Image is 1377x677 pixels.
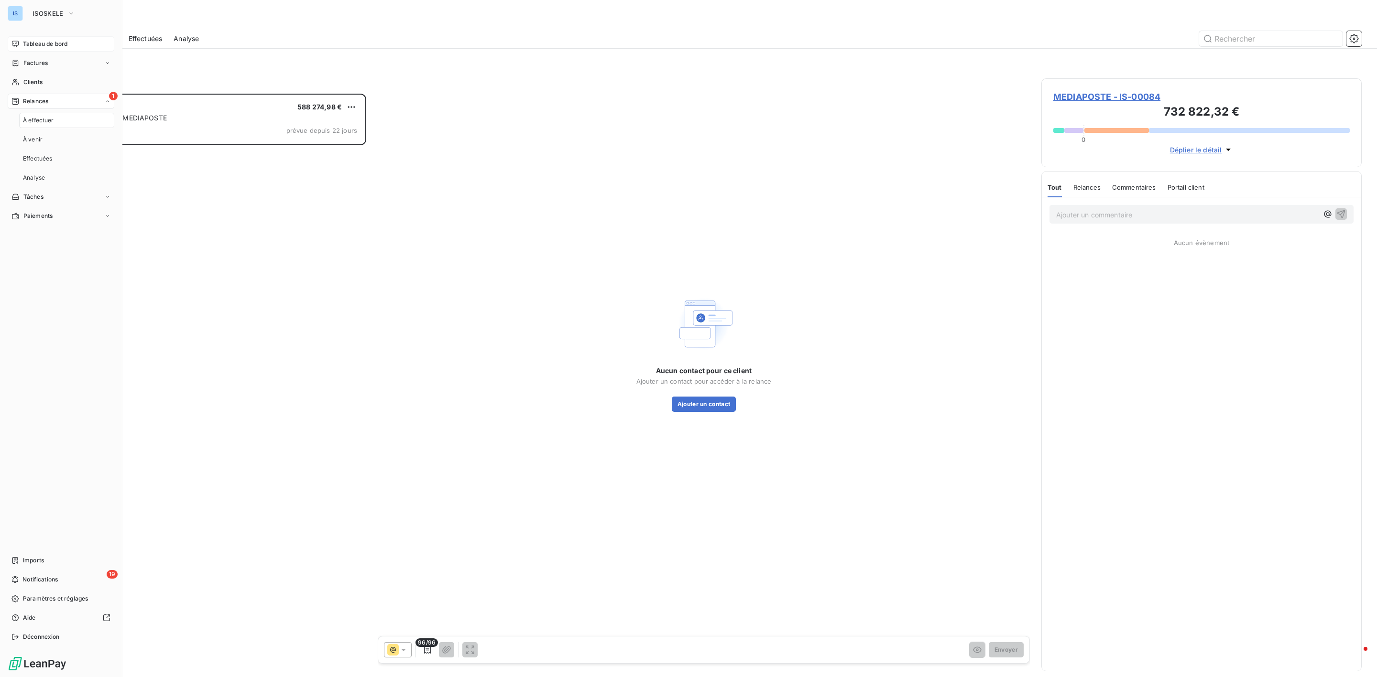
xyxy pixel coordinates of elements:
[8,6,23,21] div: IS
[23,97,48,106] span: Relances
[174,34,199,43] span: Analyse
[129,34,163,43] span: Effectuées
[23,193,44,201] span: Tâches
[23,78,43,86] span: Clients
[109,92,118,100] span: 1
[23,633,60,641] span: Déconnexion
[8,610,114,625] a: Aide
[23,212,53,220] span: Paiements
[1344,645,1367,667] iframe: Intercom live chat
[23,556,44,565] span: Imports
[1174,239,1229,247] span: Aucun évènement
[23,154,53,163] span: Effectuées
[1170,145,1222,155] span: Déplier le détail
[1053,90,1350,103] span: MEDIAPOSTE - IS-00084
[989,642,1024,657] button: Envoyer
[23,613,36,622] span: Aide
[1167,144,1236,155] button: Déplier le détail
[1053,103,1350,122] h3: 732 822,32 €
[636,377,772,385] span: Ajouter un contact pour accéder à la relance
[1073,183,1101,191] span: Relances
[23,59,48,67] span: Factures
[23,135,43,144] span: À venir
[23,173,45,182] span: Analyse
[415,638,438,647] span: 96/96
[107,570,118,579] span: 19
[1082,136,1085,143] span: 0
[1112,183,1156,191] span: Commentaires
[656,366,752,376] span: Aucun contact pour ce client
[23,40,67,48] span: Tableau de bord
[297,103,342,111] span: 588 274,98 €
[8,656,67,671] img: Logo LeanPay
[1199,31,1343,46] input: Rechercher
[23,116,54,125] span: À effectuer
[1168,183,1204,191] span: Portail client
[673,293,734,355] img: Empty state
[286,127,357,134] span: prévue depuis 22 jours
[672,397,736,412] button: Ajouter un contact
[22,575,58,584] span: Notifications
[1048,183,1062,191] span: Tout
[33,10,64,17] span: ISOSKELE
[23,594,88,603] span: Paramètres et réglages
